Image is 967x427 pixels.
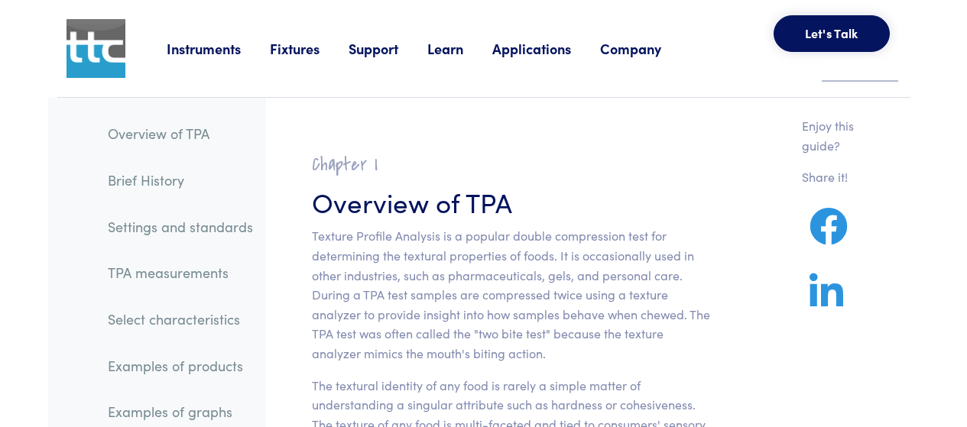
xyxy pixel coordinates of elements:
[312,226,710,363] p: Texture Profile Analysis is a popular double compression test for determining the textural proper...
[492,39,600,58] a: Applications
[96,348,265,383] a: Examples of products
[96,163,265,198] a: Brief History
[312,183,710,220] h3: Overview of TPA
[802,167,874,187] p: Share it!
[774,15,890,52] button: Let's Talk
[802,291,851,310] a: Share on LinkedIn
[802,116,874,155] p: Enjoy this guide?
[96,116,265,151] a: Overview of TPA
[270,39,349,58] a: Fixtures
[167,39,270,58] a: Instruments
[96,209,265,244] a: Settings and standards
[600,39,690,58] a: Company
[96,302,265,337] a: Select characteristics
[96,255,265,290] a: TPA measurements
[67,19,125,78] img: ttc_logo_1x1_v1.0.png
[349,39,427,58] a: Support
[427,39,492,58] a: Learn
[312,153,710,176] h2: Chapter I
